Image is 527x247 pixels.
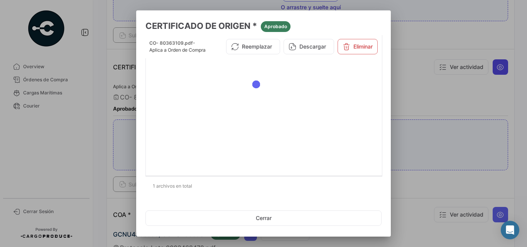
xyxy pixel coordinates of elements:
[149,40,193,46] span: CO- 80363109.pdf
[226,39,280,54] button: Reemplazar
[501,221,519,239] div: Abrir Intercom Messenger
[145,176,382,196] div: 1 archivos en total
[145,20,382,32] h3: CERTIFICADO DE ORIGEN *
[264,23,287,30] span: Aprobado
[145,210,382,226] button: Cerrar
[338,39,378,54] button: Eliminar
[284,39,334,54] button: Descargar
